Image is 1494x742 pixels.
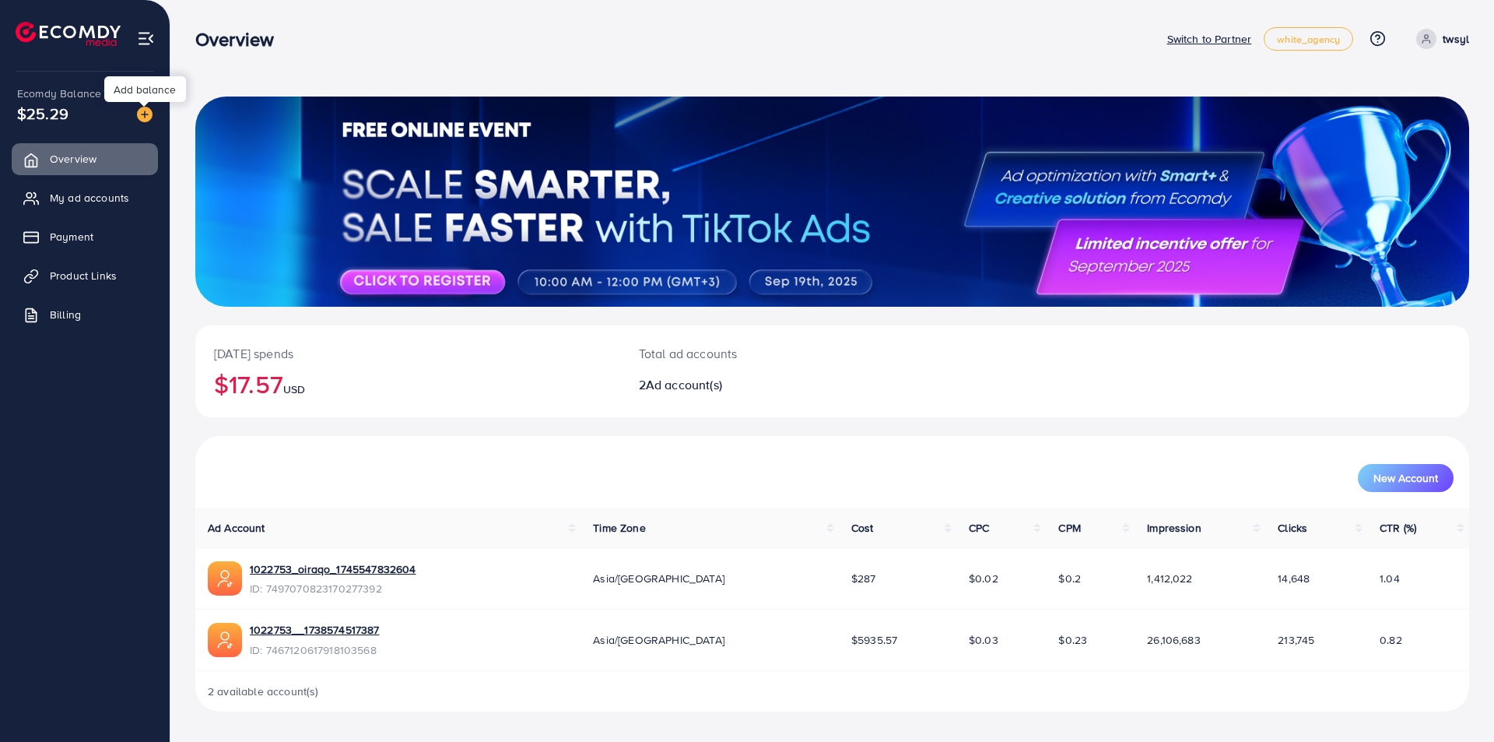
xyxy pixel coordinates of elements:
[208,520,265,536] span: Ad Account
[12,143,158,174] a: Overview
[969,571,998,586] span: $0.02
[639,344,920,363] p: Total ad accounts
[1278,520,1307,536] span: Clicks
[1380,520,1416,536] span: CTR (%)
[12,299,158,330] a: Billing
[851,632,897,648] span: $5935.57
[1277,34,1340,44] span: white_agency
[593,571,724,586] span: Asia/[GEOGRAPHIC_DATA]
[1278,632,1314,648] span: 213,745
[50,229,93,244] span: Payment
[195,28,286,51] h3: Overview
[50,307,81,322] span: Billing
[639,378,920,392] h2: 2
[1058,520,1080,536] span: CPM
[593,520,645,536] span: Time Zone
[50,151,96,167] span: Overview
[250,642,380,658] span: ID: 7467120617918103568
[1358,464,1454,492] button: New Account
[646,376,722,393] span: Ad account(s)
[283,382,305,397] span: USD
[1147,520,1201,536] span: Impression
[16,22,121,46] img: logo
[250,581,416,596] span: ID: 7497070823170277392
[104,76,186,102] div: Add balance
[1147,632,1201,648] span: 26,106,683
[137,30,155,47] img: menu
[969,632,998,648] span: $0.03
[17,86,101,101] span: Ecomdy Balance
[1373,473,1438,484] span: New Account
[12,182,158,213] a: My ad accounts
[1167,30,1252,48] p: Switch to Partner
[1410,29,1469,49] a: twsyl
[208,623,242,657] img: ic-ads-acc.e4c84228.svg
[1428,672,1482,730] iframe: Chat
[1264,27,1353,51] a: white_agency
[1147,571,1192,586] span: 1,412,022
[1058,632,1087,648] span: $0.23
[214,369,601,399] h2: $17.57
[1443,30,1469,48] p: twsyl
[593,632,724,648] span: Asia/[GEOGRAPHIC_DATA]
[1380,571,1400,586] span: 1.04
[137,107,153,122] img: image
[12,260,158,291] a: Product Links
[250,561,416,577] a: 1022753_oiraqo_1745547832604
[208,684,319,699] span: 2 available account(s)
[851,571,876,586] span: $287
[969,520,989,536] span: CPC
[250,622,380,638] a: 1022753__1738574517387
[1380,632,1402,648] span: 0.82
[50,268,117,283] span: Product Links
[17,102,68,125] span: $25.29
[851,520,874,536] span: Cost
[50,190,129,206] span: My ad accounts
[12,221,158,252] a: Payment
[1058,571,1081,586] span: $0.2
[1278,571,1310,586] span: 14,648
[214,344,601,363] p: [DATE] spends
[208,561,242,596] img: ic-ads-acc.e4c84228.svg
